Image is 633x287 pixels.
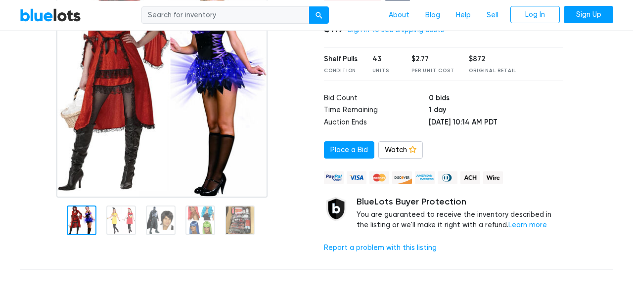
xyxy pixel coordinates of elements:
a: Log In [510,5,560,23]
input: Search for inventory [141,6,310,24]
td: Bid Count [324,93,429,105]
img: buyer_protection_shield-3b65640a83011c7d3ede35a8e5a80bfdfaa6a97447f0071c1475b91a4b0b3d01.png [324,197,349,221]
div: Original Retail [469,67,516,75]
div: $2.77 [411,54,454,65]
img: ach-b7992fed28a4f97f893c574229be66187b9afb3f1a8d16a4691d3d3140a8ab00.png [460,171,480,184]
td: Auction Ends [324,117,429,129]
img: american_express-ae2a9f97a040b4b41f6397f7637041a5861d5f99d0716c09922aba4e24c8547d.png [415,171,435,184]
div: Units [372,67,397,75]
a: Sign Up [564,5,613,23]
a: Report a problem with this listing [324,244,437,252]
div: Per Unit Cost [411,67,454,75]
a: Watch [378,141,423,159]
a: Help [448,5,479,24]
a: Learn more [508,221,547,229]
a: BlueLots [20,7,81,22]
a: Sell [479,5,506,24]
div: Shelf Pulls [324,54,358,65]
a: About [381,5,417,24]
h5: BlueLots Buyer Protection [357,197,563,207]
a: Place a Bid [324,141,374,159]
img: diners_club-c48f30131b33b1bb0e5d0e2dbd43a8bea4cb12cb2961413e2f4250e06c020426.png [438,171,457,184]
img: mastercard-42073d1d8d11d6635de4c079ffdb20a4f30a903dc55d1612383a1b395dd17f39.png [369,171,389,184]
td: [DATE] 10:14 AM PDT [429,117,562,129]
td: Time Remaining [324,105,429,117]
div: You are guaranteed to receive the inventory described in the listing or we'll make it right with ... [357,197,563,231]
div: Condition [324,67,358,75]
img: paypal_credit-80455e56f6e1299e8d57f40c0dcee7b8cd4ae79b9eccbfc37e2480457ba36de9.png [324,171,344,184]
div: $872 [469,54,516,65]
a: Blog [417,5,448,24]
td: 0 bids [429,93,562,105]
img: visa-79caf175f036a155110d1892330093d4c38f53c55c9ec9e2c3a54a56571784bb.png [347,171,366,184]
td: 1 day [429,105,562,117]
div: 43 [372,54,397,65]
img: wire-908396882fe19aaaffefbd8e17b12f2f29708bd78693273c0e28e3a24408487f.png [483,171,503,184]
img: discover-82be18ecfda2d062aad2762c1ca80e2d36a4073d45c9e0ffae68cd515fbd3d32.png [392,171,412,184]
